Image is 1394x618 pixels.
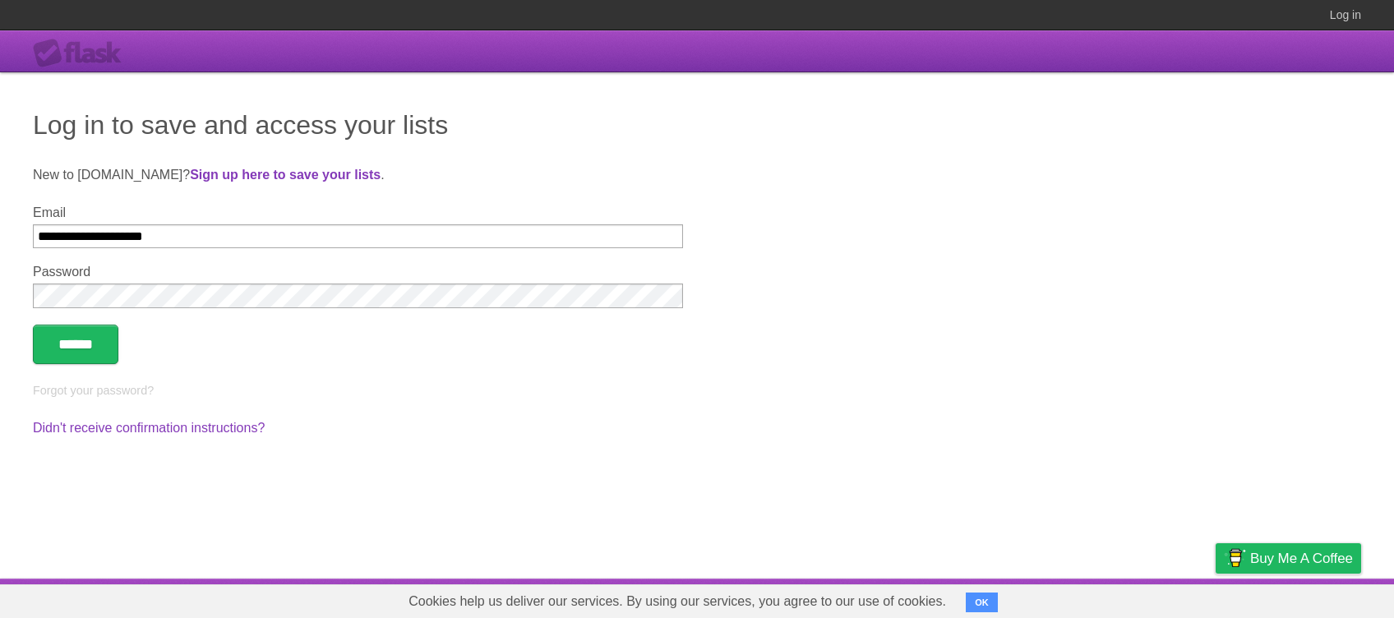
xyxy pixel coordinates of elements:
[966,593,998,612] button: OK
[1194,583,1237,614] a: Privacy
[1216,543,1361,574] a: Buy me a coffee
[190,168,381,182] a: Sign up here to save your lists
[33,265,683,279] label: Password
[33,205,683,220] label: Email
[33,384,154,397] a: Forgot your password?
[33,165,1361,185] p: New to [DOMAIN_NAME]? .
[1138,583,1175,614] a: Terms
[1258,583,1361,614] a: Suggest a feature
[392,585,962,618] span: Cookies help us deliver our services. By using our services, you agree to our use of cookies.
[1250,544,1353,573] span: Buy me a coffee
[33,105,1361,145] h1: Log in to save and access your lists
[33,421,265,435] a: Didn't receive confirmation instructions?
[1224,544,1246,572] img: Buy me a coffee
[33,39,132,68] div: Flask
[1051,583,1118,614] a: Developers
[997,583,1032,614] a: About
